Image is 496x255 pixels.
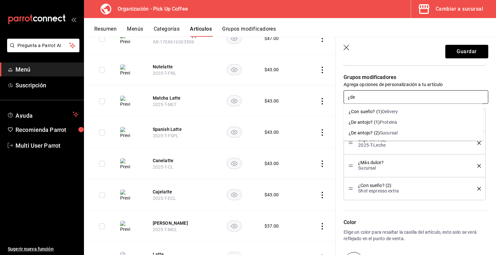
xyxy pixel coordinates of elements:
span: AR-1708616303509 [153,39,194,44]
button: availability-product [227,95,242,106]
button: availability-product [227,33,242,44]
span: Ayuda [15,111,70,118]
button: availability-product [227,158,242,169]
div: ¿De antojo? (2) [349,130,380,136]
button: actions [319,129,325,136]
button: Pregunta a Parrot AI [7,39,79,52]
button: edit-product-location [153,64,204,70]
span: Recomienda Parrot [15,125,78,134]
span: 2025-T-MCL [153,227,178,232]
div: Cambiar a sucursal [436,5,483,14]
div: navigation tabs [94,26,496,37]
img: Preview [120,64,130,76]
button: delete [473,164,481,168]
div: $ 37.00 [264,223,279,229]
div: $ 43.00 [264,129,279,135]
img: Preview [120,190,130,201]
button: delete [473,141,481,145]
button: availability-product [227,189,242,200]
span: 2025-T-FNL [153,71,177,76]
button: Artículos [190,26,212,37]
button: availability-product [227,127,242,138]
div: $ 43.00 [264,191,279,198]
button: Grupos modificadores [222,26,276,37]
button: Menús [127,26,143,37]
button: Categorías [154,26,180,37]
button: actions [319,98,325,104]
h3: Organización - Pick Up Coffee [112,5,188,13]
div: Proteina [380,119,397,126]
p: Color [344,219,488,226]
img: Preview [120,33,130,45]
button: actions [319,223,325,230]
div: ¿Con sueño? (1) [349,108,382,115]
input: Elige un grupo modificador [344,90,488,104]
button: edit-product-location [153,95,204,101]
div: $ 43.00 [264,66,279,73]
div: $ 43.00 [264,98,279,104]
p: Shot espresso extra [358,188,468,194]
button: edit-product-location [153,157,204,164]
p: 2025-T-Leche [358,142,468,148]
button: actions [319,35,325,42]
span: Sugerir nueva función [8,246,78,252]
button: Guardar [445,45,488,58]
p: Sucursal [358,165,468,171]
button: edit-product-location [153,220,204,226]
button: edit-product-location [153,126,204,132]
div: $ 43.00 [264,160,279,167]
img: Preview [120,127,130,139]
button: actions [319,161,325,167]
p: Elige un color para resaltar la casilla del artículo, esto solo se verá reflejado en el punto de ... [344,229,488,242]
a: Pregunta a Parrot AI [5,47,79,54]
img: Preview [120,221,130,232]
div: ¿De antojo? (1) [349,119,380,126]
span: 2025-T-MLT [153,102,177,107]
button: delete [473,187,481,191]
span: Pregunta a Parrot AI [17,42,69,49]
button: open_drawer_menu [71,17,76,22]
span: 2025-T-CL [153,164,173,170]
button: actions [319,192,325,198]
p: Grupos modificadores [344,74,488,81]
button: availability-product [227,221,242,231]
p: Agrega opciones de personalización a tu artículo [344,81,488,88]
span: ¿Más dulce? [358,160,468,165]
button: actions [319,67,325,73]
span: 2025-T-ECL [153,196,176,201]
div: Sucursal [380,130,398,136]
span: Multi User Parrot [15,141,78,150]
img: Preview [120,158,130,170]
span: ¿Con sueño? (2) [358,183,468,188]
button: availability-product [227,64,242,75]
button: edit-product-location [153,189,204,195]
div: Delivery [382,108,398,115]
button: Resumen [94,26,117,37]
div: $ 47.00 [264,35,279,42]
span: 2025-T-FSPL [153,133,179,138]
span: Menú [15,65,78,74]
span: Suscripción [15,81,78,90]
img: Preview [120,96,130,107]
